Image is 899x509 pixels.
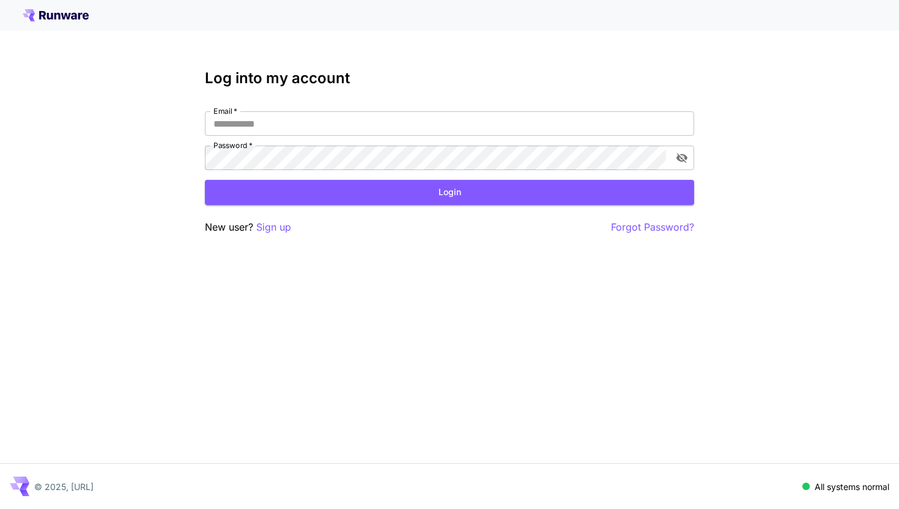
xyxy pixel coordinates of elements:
[213,106,237,116] label: Email
[213,140,253,150] label: Password
[815,480,889,493] p: All systems normal
[205,220,291,235] p: New user?
[671,147,693,169] button: toggle password visibility
[205,70,694,87] h3: Log into my account
[34,480,94,493] p: © 2025, [URL]
[205,180,694,205] button: Login
[256,220,291,235] button: Sign up
[611,220,694,235] button: Forgot Password?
